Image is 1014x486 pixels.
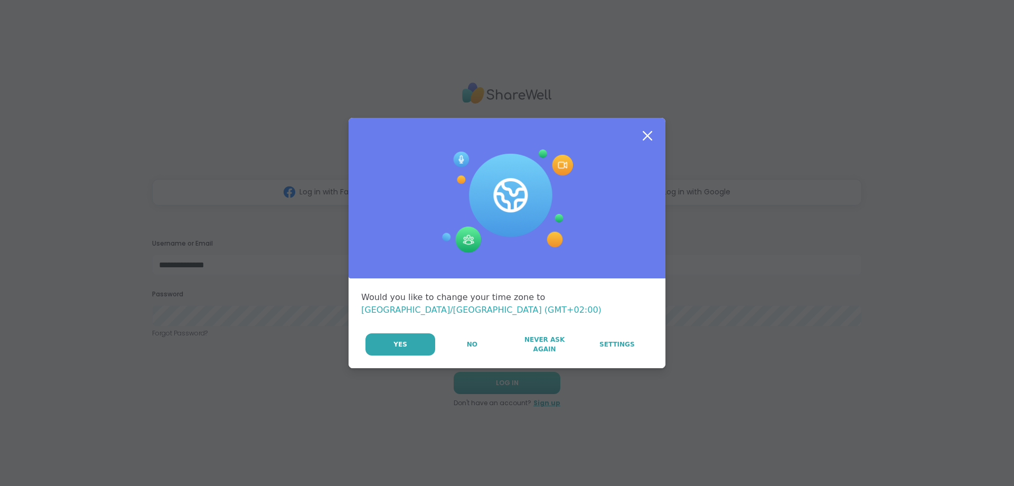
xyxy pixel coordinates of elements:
span: Never Ask Again [514,335,575,354]
button: Yes [365,333,435,356]
span: [GEOGRAPHIC_DATA]/[GEOGRAPHIC_DATA] (GMT+02:00) [361,305,602,315]
a: Settings [581,333,653,356]
img: Session Experience [441,149,573,253]
button: No [436,333,508,356]
button: Never Ask Again [509,333,580,356]
span: Yes [393,340,407,349]
div: Would you like to change your time zone to [361,291,653,316]
span: Settings [599,340,635,349]
span: No [467,340,477,349]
